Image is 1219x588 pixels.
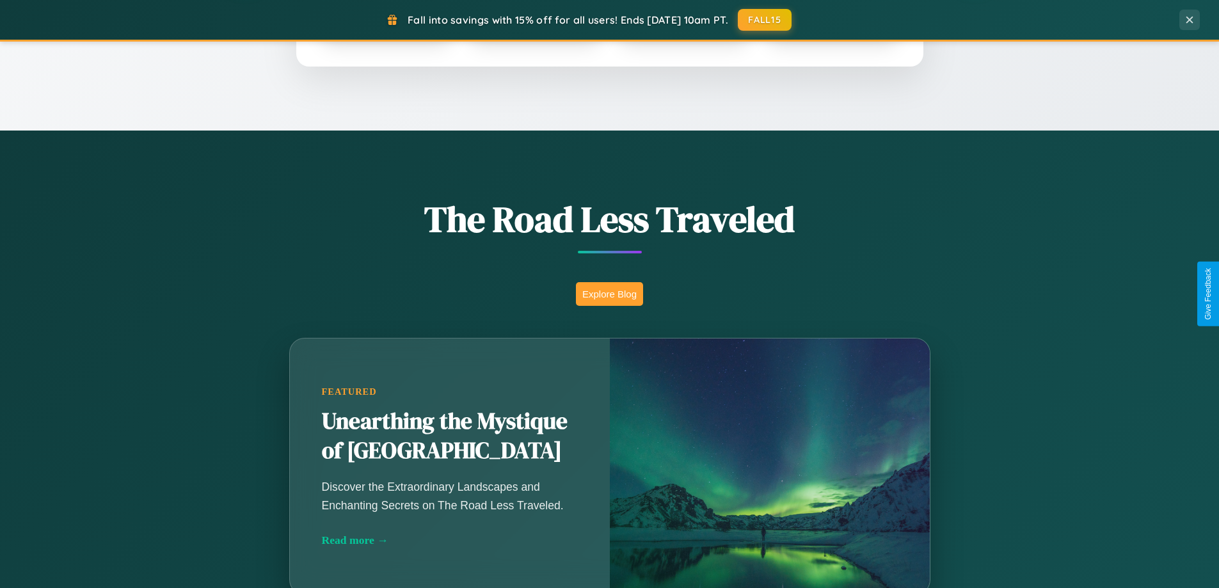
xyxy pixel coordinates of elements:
button: FALL15 [738,9,792,31]
div: Read more → [322,534,578,547]
h1: The Road Less Traveled [226,195,994,244]
div: Give Feedback [1204,268,1213,320]
h2: Unearthing the Mystique of [GEOGRAPHIC_DATA] [322,407,578,466]
div: Featured [322,386,578,397]
p: Discover the Extraordinary Landscapes and Enchanting Secrets on The Road Less Traveled. [322,478,578,514]
button: Explore Blog [576,282,643,306]
span: Fall into savings with 15% off for all users! Ends [DATE] 10am PT. [408,13,728,26]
